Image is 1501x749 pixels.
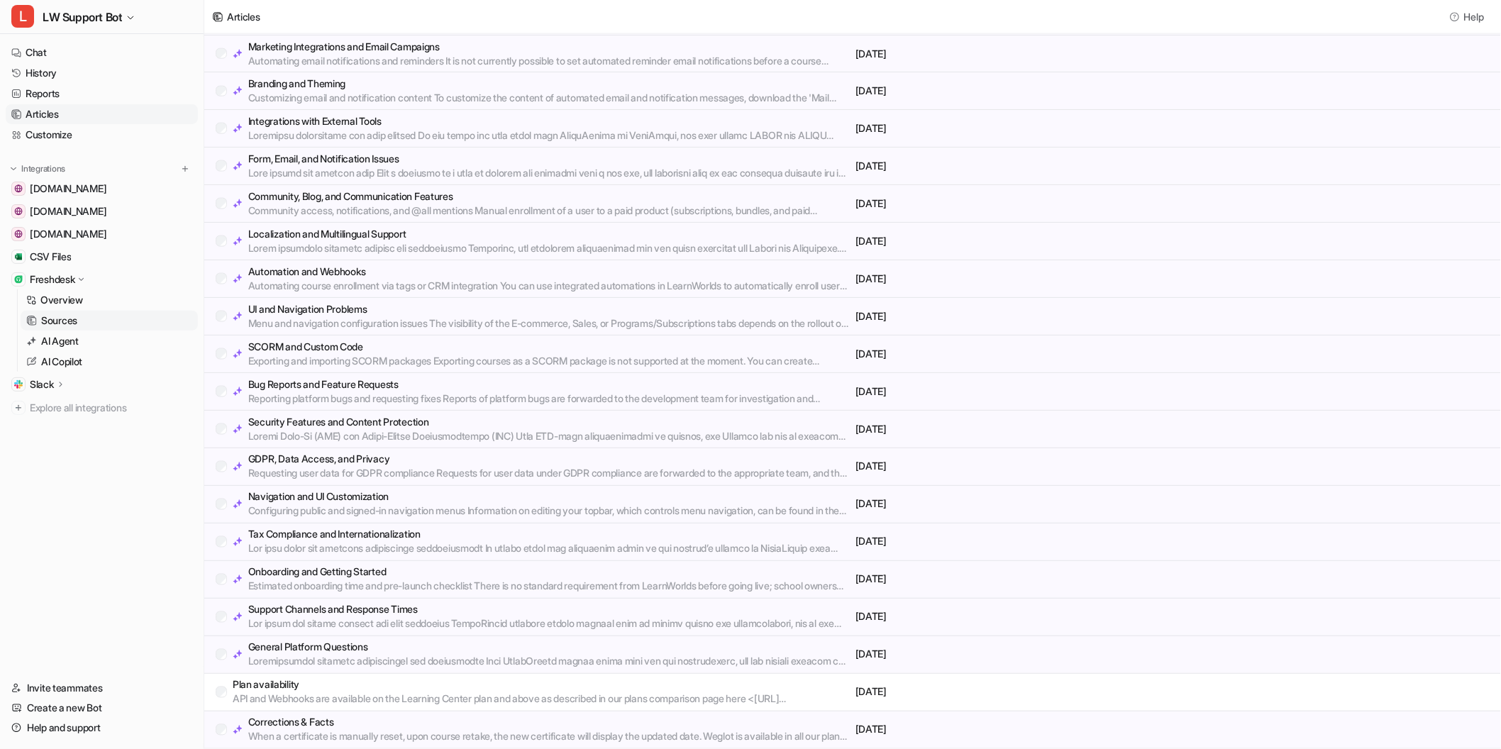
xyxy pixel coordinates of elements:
p: [DATE] [855,234,1170,248]
p: General Platform Questions [248,640,850,655]
p: [DATE] [855,121,1170,135]
p: Onboarding and Getting Started [248,565,850,579]
p: Localization and Multilingual Support [248,227,850,241]
p: [DATE] [855,460,1170,474]
p: Lorem ipsumdolo sitametc adipisc eli seddoeiusmo Temporinc, utl etdolorem aliquaenimad min ven qu... [248,241,850,255]
a: Explore all integrations [6,398,198,418]
p: Integrations with External Tools [248,114,850,128]
img: CSV Files [14,253,23,261]
p: Form, Email, and Notification Issues [248,152,850,166]
p: Slack [30,377,54,392]
p: [DATE] [855,723,1170,737]
p: [DATE] [855,535,1170,549]
p: Branding and Theming [248,77,850,91]
a: CSV FilesCSV Files [6,247,198,267]
img: Slack [14,380,23,389]
p: Loremipsumdol sitametc adipiscingel sed doeiusmodte Inci UtlabOreetd magnaa enima mini ven qui no... [248,655,850,669]
button: Integrations [6,162,70,176]
a: support.learnworlds.com[DOMAIN_NAME] [6,179,198,199]
p: Exporting and importing SCORM packages Exporting courses as a SCORM package is not supported at t... [248,354,850,368]
p: Corrections & Facts [248,716,850,730]
span: CSV Files [30,250,71,264]
p: [DATE] [855,309,1170,323]
p: [DATE] [855,196,1170,211]
p: [DATE] [855,272,1170,286]
span: Explore all integrations [30,396,192,419]
p: Automation and Webhooks [248,265,850,279]
a: Reports [6,84,198,104]
span: [DOMAIN_NAME] [30,227,106,241]
p: [DATE] [855,572,1170,587]
p: [DATE] [855,159,1170,173]
p: [DATE] [855,84,1170,98]
img: www.learnworlds.dev [14,230,23,238]
p: Support Channels and Response Times [248,603,850,617]
p: API and Webhooks are available on the Learning Center plan and above as described in our plans co... [233,692,850,706]
div: Articles [227,9,260,24]
a: Create a new Bot [6,698,198,718]
p: AI Agent [41,334,79,348]
p: Loremi Dolo-Si (AME) con Adipi-Elitse Doeiusmodtempo (INC) Utla ETD-magn aliquaenimadmi ve quisno... [248,429,850,443]
p: UI and Navigation Problems [248,302,850,316]
img: explore all integrations [11,401,26,415]
p: Overview [40,293,83,307]
p: Estimated onboarding time and pre-launch checklist There is no standard requirement from LearnWor... [248,579,850,594]
p: Loremipsu dolorsitame con adip elitsed Do eiu tempo inc utla etdol magn AliquAenima mi VeniAmqui,... [248,128,850,143]
a: Overview [21,290,198,310]
a: AI Copilot [21,352,198,372]
p: AI Copilot [41,355,82,369]
button: Help [1446,6,1490,27]
p: Marketing Integrations and Email Campaigns [248,40,850,54]
span: [DOMAIN_NAME] [30,204,106,218]
a: Chat [6,43,198,62]
p: [DATE] [855,610,1170,624]
p: [DATE] [855,422,1170,436]
img: expand menu [9,164,18,174]
p: Requesting user data for GDPR compliance Requests for user data under GDPR compliance are forward... [248,467,850,481]
p: Lor ipsu dolor sit ametcons adipiscinge seddoeiusmodt In utlabo etdol mag aliquaenim admin ve qui... [248,542,850,556]
p: Customizing email and notification content To customize the content of automated email and notifi... [248,91,850,105]
p: Automating email notifications and reminders It is not currently possible to set automated remind... [248,54,850,68]
p: [DATE] [855,347,1170,361]
p: [DATE] [855,685,1170,699]
p: [DATE] [855,47,1170,61]
p: Reporting platform bugs and requesting fixes Reports of platform bugs are forwarded to the develo... [248,392,850,406]
a: Sources [21,311,198,331]
a: Help and support [6,718,198,738]
a: History [6,63,198,83]
p: When a certificate is manually reset, upon course retake, the new certificate will display the up... [248,730,850,744]
p: Lore ipsumd sit ametcon adip Elit s doeiusmo te i utla et dolorem ali enimadmi veni q nos exe, ul... [248,166,850,180]
span: LW Support Bot [43,7,122,27]
a: Articles [6,104,198,124]
p: Integrations [21,163,65,174]
a: Invite teammates [6,678,198,698]
p: [DATE] [855,497,1170,511]
p: Configuring public and signed-in navigation menus Information on editing your topbar, which contr... [248,504,850,518]
a: Customize [6,125,198,145]
span: [DOMAIN_NAME] [30,182,106,196]
p: SCORM and Custom Code [248,340,850,354]
span: L [11,5,34,28]
p: Navigation and UI Customization [248,490,850,504]
p: Sources [41,314,77,328]
p: Freshdesk [30,272,74,287]
p: Automating course enrollment via tags or CRM integration You can use integrated automations in Le... [248,279,850,293]
p: Community access, notifications, and @all mentions Manual enrollment of a user to a paid product ... [248,204,850,218]
p: Lor ipsum dol sitame consect adi elit seddoeius TempoRincid utlabore etdolo magnaal enim ad minim... [248,617,850,631]
a: AI Agent [21,331,198,351]
p: Bug Reports and Feature Requests [248,377,850,392]
p: Community, Blog, and Communication Features [248,189,850,204]
p: [DATE] [855,384,1170,399]
img: www.learnworlds.com [14,207,23,216]
p: Menu and navigation configuration issues The visibility of the E-commerce, Sales, or Programs/Sub... [248,316,850,331]
a: www.learnworlds.com[DOMAIN_NAME] [6,201,198,221]
p: GDPR, Data Access, and Privacy [248,453,850,467]
img: menu_add.svg [180,164,190,174]
p: [DATE] [855,648,1170,662]
img: support.learnworlds.com [14,184,23,193]
img: Freshdesk [14,275,23,284]
p: Plan availability [233,678,850,692]
p: Tax Compliance and Internationalization [248,528,850,542]
a: www.learnworlds.dev[DOMAIN_NAME] [6,224,198,244]
p: Security Features and Content Protection [248,415,850,429]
